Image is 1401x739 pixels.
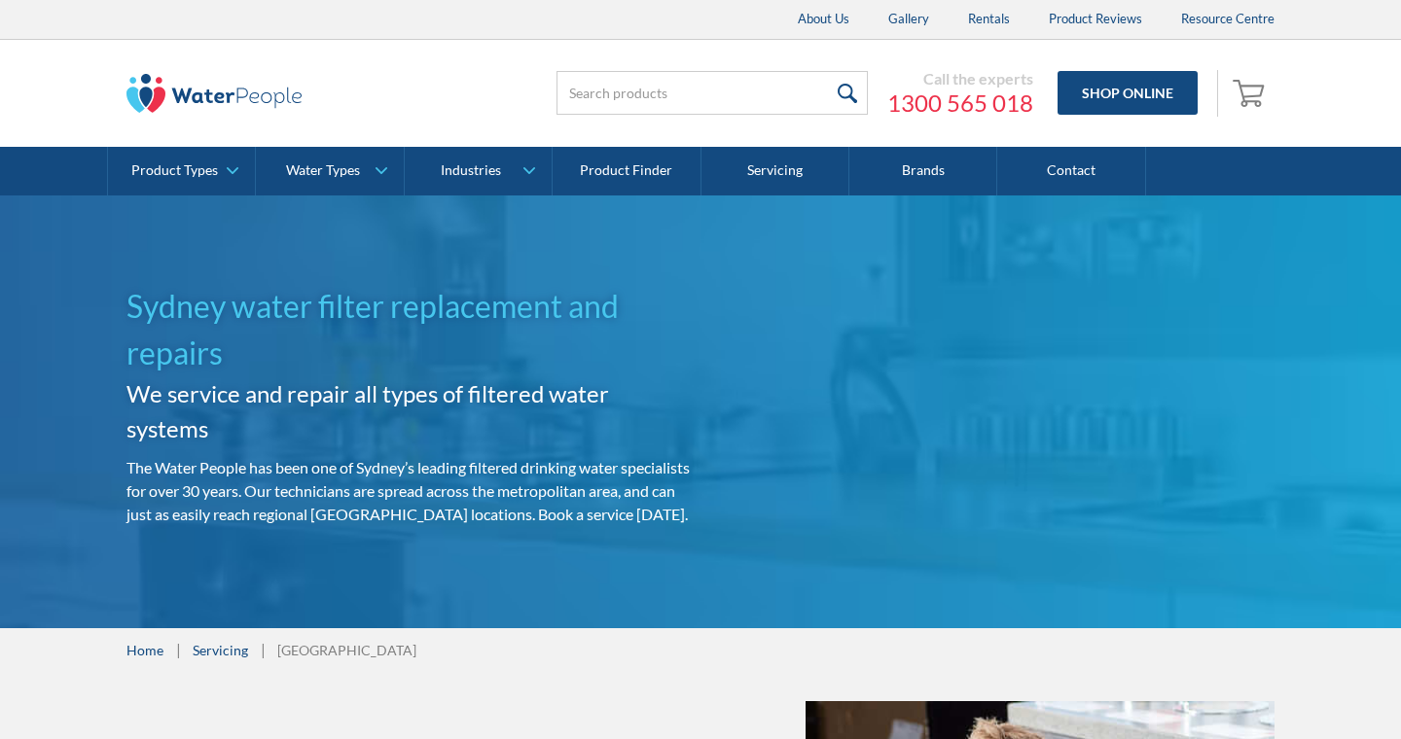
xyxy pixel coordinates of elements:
[258,638,268,661] div: |
[887,88,1033,118] a: 1300 565 018
[131,162,218,179] div: Product Types
[701,147,849,195] a: Servicing
[441,162,501,179] div: Industries
[1233,77,1270,108] img: shopping cart
[405,147,552,195] a: Industries
[126,640,163,660] a: Home
[553,147,700,195] a: Product Finder
[557,71,868,115] input: Search products
[193,640,248,660] a: Servicing
[1058,71,1198,115] a: Shop Online
[887,69,1033,88] div: Call the experts
[1228,70,1275,117] a: Open empty cart
[997,147,1145,195] a: Contact
[126,283,693,376] h1: Sydney water filter replacement and repairs
[126,376,693,446] h2: We service and repair all types of filtered water systems
[256,147,403,195] a: Water Types
[126,456,693,526] p: The Water People has been one of Sydney’s leading filtered drinking water specialists for over 30...
[277,640,416,660] div: [GEOGRAPHIC_DATA]
[126,74,302,113] img: The Water People
[108,147,255,195] a: Product Types
[173,638,183,661] div: |
[286,162,360,179] div: Water Types
[849,147,997,195] a: Brands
